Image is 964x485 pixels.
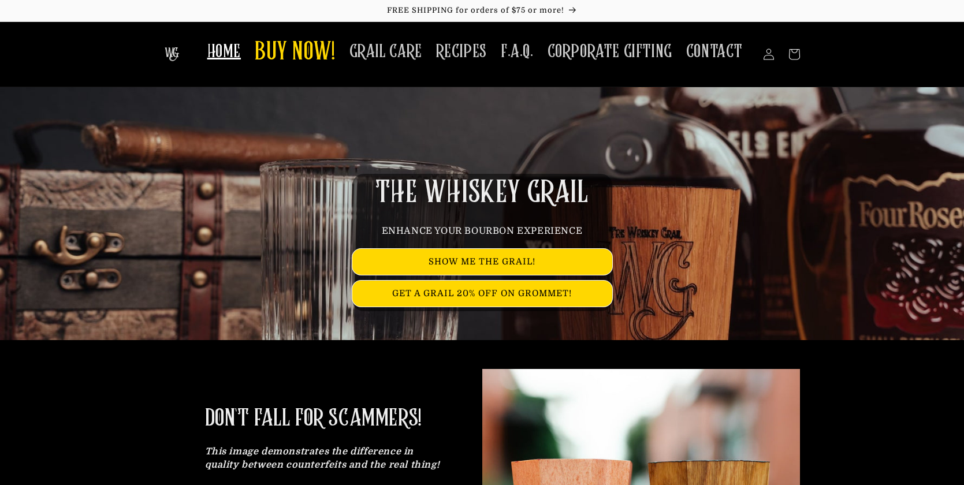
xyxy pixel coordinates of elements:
a: CONTACT [679,33,750,70]
a: F.A.Q. [494,33,541,70]
span: ENHANCE YOUR BOURBON EXPERIENCE [382,226,583,236]
span: GRAIL CARE [349,40,422,63]
a: BUY NOW! [248,30,343,76]
span: HOME [207,40,241,63]
span: RECIPES [436,40,487,63]
strong: This image demonstrates the difference in quality between counterfeits and the real thing! [205,446,440,469]
span: CONTACT [686,40,743,63]
span: BUY NOW! [255,37,336,69]
span: CORPORATE GIFTING [548,40,672,63]
h2: DON'T FALL FOR SCAMMERS! [205,404,422,434]
a: GET A GRAIL 20% OFF ON GROMMET! [352,281,612,307]
span: THE WHISKEY GRAIL [375,178,588,208]
img: The Whiskey Grail [165,47,179,61]
a: RECIPES [429,33,494,70]
a: GRAIL CARE [343,33,429,70]
a: SHOW ME THE GRAIL! [352,249,612,275]
span: F.A.Q. [501,40,534,63]
a: CORPORATE GIFTING [541,33,679,70]
p: FREE SHIPPING for orders of $75 or more! [12,6,952,16]
a: HOME [200,33,248,70]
